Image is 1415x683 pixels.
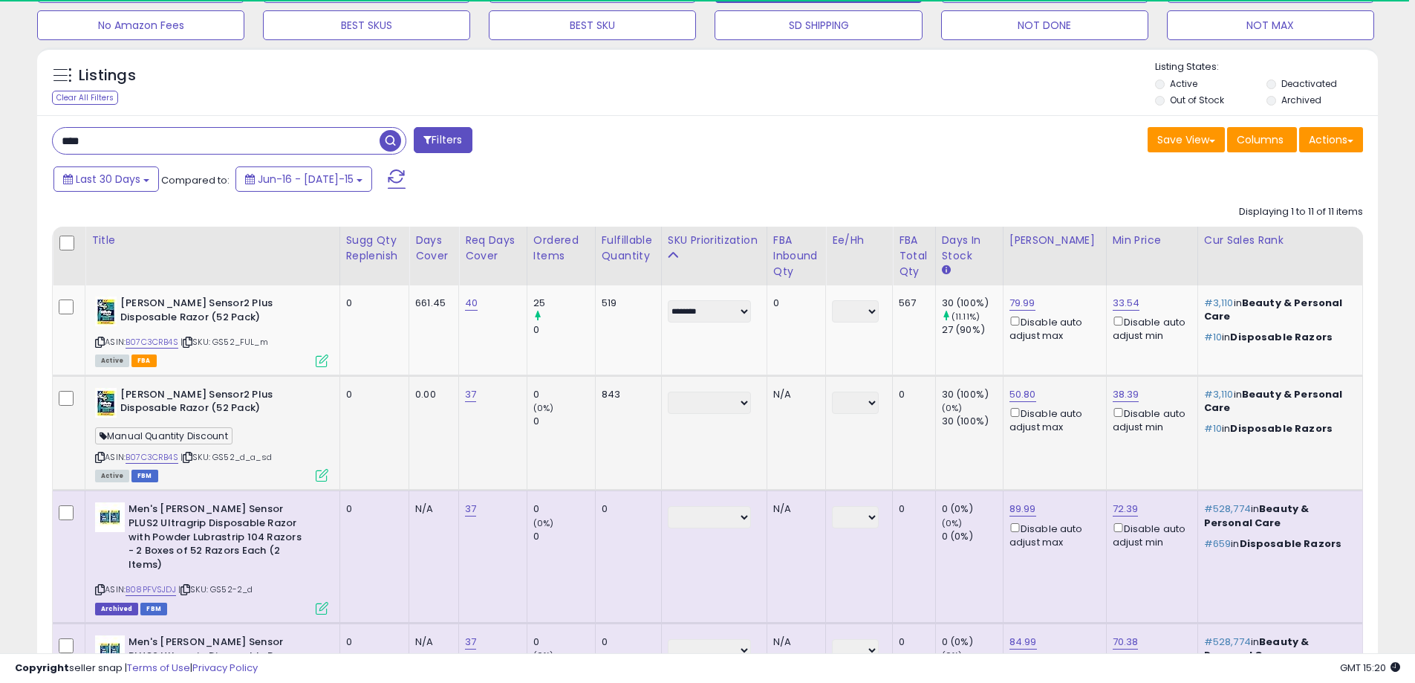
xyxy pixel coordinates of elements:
[1281,77,1337,90] label: Deactivated
[1340,661,1400,675] span: 2025-08-15 15:20 GMT
[1204,297,1351,323] p: in
[942,517,963,529] small: (0%)
[533,388,595,401] div: 0
[942,635,1003,649] div: 0 (0%)
[415,233,452,264] div: Days Cover
[1009,233,1100,248] div: [PERSON_NAME]
[1204,502,1251,516] span: #528,774
[773,233,819,279] div: FBA inbound Qty
[258,172,354,187] span: Jun-16 - [DATE]-15
[52,91,118,105] div: Clear All Filters
[131,355,157,367] span: FBA
[95,470,129,482] span: All listings currently available for purchase on Amazon
[263,10,470,40] button: BEST SKUS
[1170,94,1224,106] label: Out of Stock
[95,635,125,665] img: 41L3LOVlg4L._SL40_.jpg
[465,635,476,650] a: 37
[53,166,159,192] button: Last 30 Days
[1113,520,1186,549] div: Disable auto adjust min
[899,297,924,310] div: 567
[533,635,595,649] div: 0
[1237,132,1284,147] span: Columns
[127,661,190,675] a: Terms of Use
[1204,635,1251,649] span: #528,774
[1204,296,1343,323] span: Beauty & Personal Care
[95,297,117,326] img: 51wKCMCg-BL._SL40_.jpg
[1204,537,1232,551] span: #659
[1204,233,1356,248] div: Cur Sales Rank
[533,297,595,310] div: 25
[1167,10,1374,40] button: NOT MAX
[533,323,595,337] div: 0
[942,297,1003,310] div: 30 (100%)
[95,355,129,367] span: All listings currently available for purchase on Amazon
[415,388,447,401] div: 0.00
[533,502,595,516] div: 0
[37,10,244,40] button: No Amazon Fees
[942,264,951,277] small: Days In Stock.
[942,415,1003,428] div: 30 (100%)
[95,502,125,532] img: 41L3LOVlg4L._SL40_.jpg
[1009,502,1036,517] a: 89.99
[602,635,650,649] div: 0
[346,635,398,649] div: 0
[235,166,372,192] button: Jun-16 - [DATE]-15
[1148,127,1225,152] button: Save View
[465,233,521,264] div: Req Days Cover
[1204,387,1343,415] span: Beauty & Personal Care
[1009,387,1036,402] a: 50.80
[1009,520,1095,549] div: Disable auto adjust max
[415,297,447,310] div: 661.45
[1155,60,1378,74] p: Listing States:
[1230,421,1333,436] span: Disposable Razors
[465,296,478,311] a: 40
[832,233,886,248] div: Ee/hh
[602,233,655,264] div: Fulfillable Quantity
[942,402,963,414] small: (0%)
[178,583,253,595] span: | SKU: GS52-2_d
[1299,127,1363,152] button: Actions
[131,470,158,482] span: FBM
[773,635,814,649] div: N/A
[76,172,140,187] span: Last 30 Days
[1204,331,1351,344] p: in
[602,297,650,310] div: 519
[120,388,301,419] b: [PERSON_NAME] Sensor2 Plus Disposable Razor (52 Pack)
[1113,635,1139,650] a: 70.38
[1204,330,1222,344] span: #10
[1204,388,1351,415] p: in
[126,451,178,464] a: B07C3CRB4S
[1009,296,1035,311] a: 79.99
[942,323,1003,337] div: 27 (90%)
[1204,421,1222,436] span: #10
[1113,502,1139,517] a: 72.39
[415,502,447,516] div: N/A
[533,233,589,264] div: Ordered Items
[414,127,472,153] button: Filters
[1113,233,1191,248] div: Min Price
[602,502,650,516] div: 0
[1009,405,1095,434] div: Disable auto adjust max
[942,233,997,264] div: Days In Stock
[1113,314,1186,343] div: Disable auto adjust min
[1204,537,1351,551] p: in
[180,451,272,463] span: | SKU: GS52_d_a_sd
[899,233,929,279] div: FBA Total Qty
[79,65,136,86] h5: Listings
[1204,635,1351,662] p: in
[773,297,814,310] div: 0
[161,173,230,187] span: Compared to:
[942,502,1003,516] div: 0 (0%)
[1204,502,1310,529] span: Beauty & Personal Care
[339,227,409,285] th: Please note that this number is a calculation based on your required days of coverage and your ve...
[489,10,696,40] button: BEST SKU
[346,388,398,401] div: 0
[533,402,554,414] small: (0%)
[533,415,595,428] div: 0
[941,10,1148,40] button: NOT DONE
[1239,205,1363,219] div: Displaying 1 to 11 of 11 items
[1204,422,1351,436] p: in
[95,388,117,418] img: 51wKCMCg-BL._SL40_.jpg
[15,661,69,675] strong: Copyright
[533,530,595,543] div: 0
